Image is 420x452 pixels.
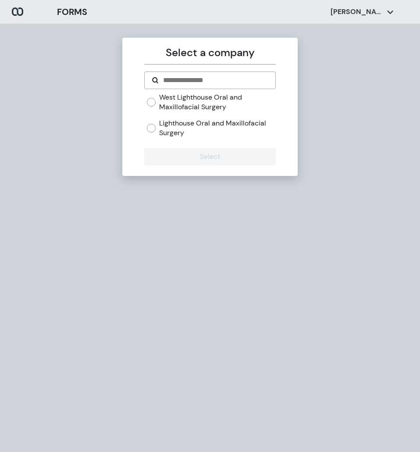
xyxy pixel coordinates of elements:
label: West Lighthouse Oral and Maxillofacial Surgery [159,93,275,111]
h3: FORMS [57,5,87,18]
input: Search [162,75,268,86]
p: Select a company [144,45,275,61]
button: Select [144,148,275,165]
label: Lighthouse Oral and Maxillofacial Surgery [159,118,275,137]
p: [PERSON_NAME] [331,7,383,17]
